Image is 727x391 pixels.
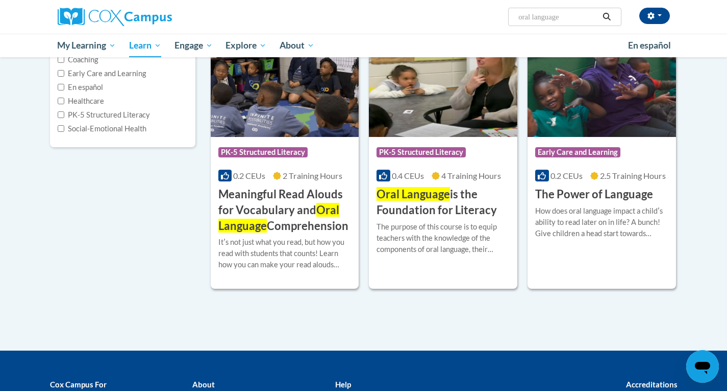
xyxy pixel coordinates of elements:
[686,350,719,383] iframe: Button to launch messaging window
[129,39,161,52] span: Learn
[535,205,668,239] div: How does oral language impact a childʹs ability to read later on in life? A bunch! Give children ...
[377,147,466,157] span: PK-5 Structured Literacy
[377,187,450,201] span: Oral Language
[58,54,98,65] label: Coaching
[211,33,359,289] a: Course LogoPK-5 Structured Literacy0.2 CEUs2 Training Hours Meaningful Read Alouds for Vocabulary...
[369,33,517,137] img: Course Logo
[58,96,104,107] label: Healthcare
[218,203,339,233] span: Oral Language
[51,34,123,57] a: My Learning
[218,187,352,234] h3: Meaningful Read Alouds for Vocabulary and Comprehension
[600,171,666,180] span: 2.5 Training Hours
[58,98,64,104] input: Checkbox for Options
[168,34,219,57] a: Engage
[58,70,64,77] input: Checkbox for Options
[58,125,64,132] input: Checkbox for Options
[58,8,252,26] a: Cox Campus
[225,39,266,52] span: Explore
[57,39,116,52] span: My Learning
[621,35,678,56] a: En español
[58,109,150,121] label: PK-5 Structured Literacy
[174,39,213,52] span: Engage
[535,187,653,202] h3: The Power of Language
[122,34,168,57] a: Learn
[377,221,510,255] div: The purpose of this course is to equip teachers with the knowledge of the components of oral lang...
[517,11,599,23] input: Search Courses
[218,147,308,157] span: PK-5 Structured Literacy
[528,33,676,289] a: Course LogoEarly Care and Learning0.2 CEUs2.5 Training Hours The Power of LanguageHow does oral l...
[192,380,215,389] b: About
[218,237,352,270] div: Itʹs not just what you read, but how you read with students that counts! Learn how you can make y...
[535,147,620,157] span: Early Care and Learning
[273,34,321,57] a: About
[528,33,676,137] img: Course Logo
[233,171,265,180] span: 0.2 CEUs
[283,171,342,180] span: 2 Training Hours
[369,33,517,289] a: Course LogoPK-5 Structured Literacy0.4 CEUs4 Training Hours Oral Languageis the Foundation for Li...
[50,380,107,389] b: Cox Campus For
[58,8,172,26] img: Cox Campus
[377,187,510,218] h3: is the Foundation for Literacy
[335,380,351,389] b: Help
[599,11,614,23] button: Search
[628,40,671,51] span: En español
[392,171,424,180] span: 0.4 CEUs
[550,171,583,180] span: 0.2 CEUs
[58,82,103,93] label: En español
[639,8,670,24] button: Account Settings
[280,39,314,52] span: About
[441,171,501,180] span: 4 Training Hours
[58,111,64,118] input: Checkbox for Options
[58,123,146,134] label: Social-Emotional Health
[58,68,146,79] label: Early Care and Learning
[211,33,359,137] img: Course Logo
[626,380,678,389] b: Accreditations
[42,34,685,57] div: Main menu
[219,34,273,57] a: Explore
[58,84,64,90] input: Checkbox for Options
[58,56,64,63] input: Checkbox for Options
